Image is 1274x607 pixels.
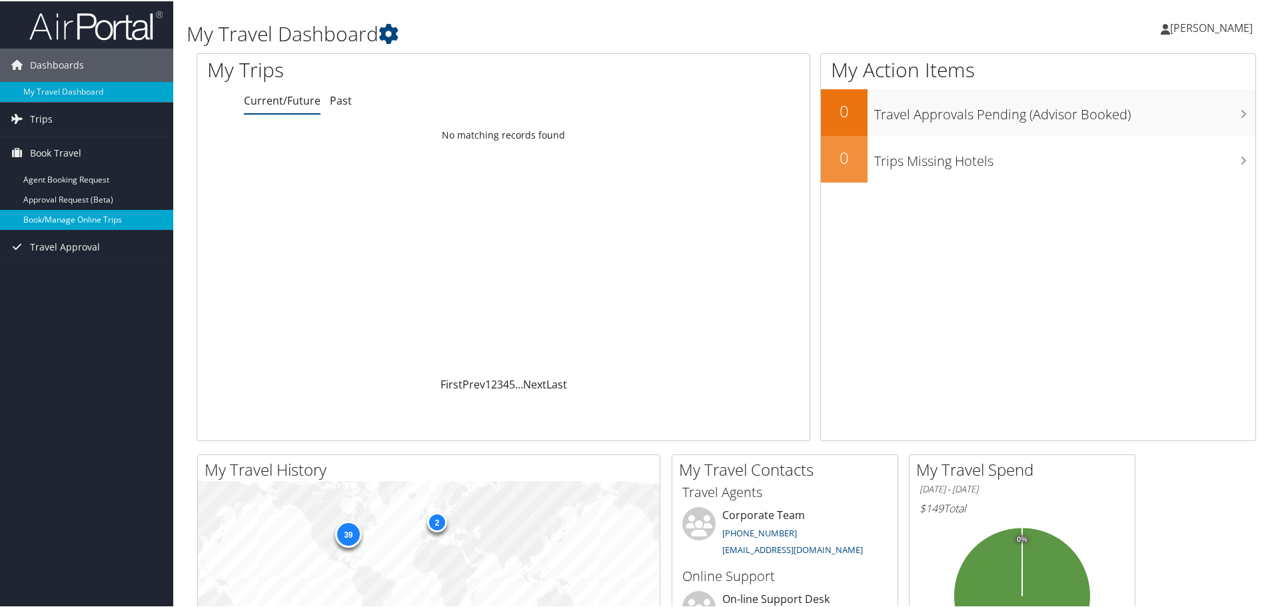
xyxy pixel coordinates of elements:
[244,92,320,107] a: Current/Future
[1017,534,1027,542] tspan: 0%
[334,520,361,546] div: 39
[874,144,1255,169] h3: Trips Missing Hotels
[497,376,503,390] a: 3
[1161,7,1266,47] a: [PERSON_NAME]
[427,510,447,530] div: 2
[523,376,546,390] a: Next
[485,376,491,390] a: 1
[722,526,797,538] a: [PHONE_NUMBER]
[491,376,497,390] a: 2
[682,566,888,584] h3: Online Support
[722,542,863,554] a: [EMAIL_ADDRESS][DOMAIN_NAME]
[30,229,100,263] span: Travel Approval
[821,135,1255,181] a: 0Trips Missing Hotels
[197,122,810,146] td: No matching records found
[503,376,509,390] a: 4
[679,457,898,480] h2: My Travel Contacts
[821,99,868,121] h2: 0
[330,92,352,107] a: Past
[509,376,515,390] a: 5
[30,101,53,135] span: Trips
[1170,19,1253,34] span: [PERSON_NAME]
[205,457,660,480] h2: My Travel History
[916,457,1135,480] h2: My Travel Spend
[920,482,1125,494] h6: [DATE] - [DATE]
[30,47,84,81] span: Dashboards
[30,135,81,169] span: Book Travel
[682,482,888,500] h3: Travel Agents
[821,88,1255,135] a: 0Travel Approvals Pending (Advisor Booked)
[821,55,1255,83] h1: My Action Items
[515,376,523,390] span: …
[440,376,462,390] a: First
[546,376,567,390] a: Last
[29,9,163,40] img: airportal-logo.png
[207,55,544,83] h1: My Trips
[821,145,868,168] h2: 0
[874,97,1255,123] h3: Travel Approvals Pending (Advisor Booked)
[920,500,1125,514] h6: Total
[462,376,485,390] a: Prev
[920,500,944,514] span: $149
[676,506,894,560] li: Corporate Team
[187,19,906,47] h1: My Travel Dashboard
